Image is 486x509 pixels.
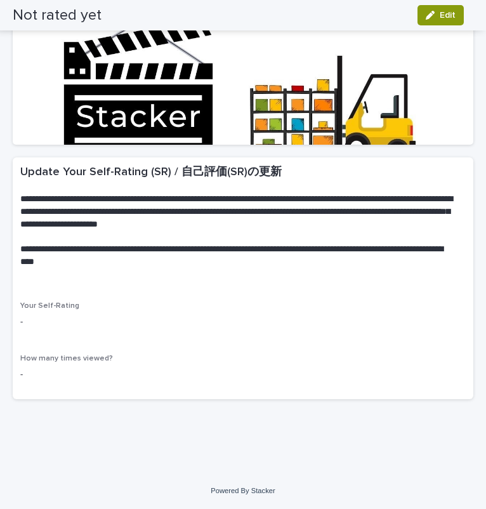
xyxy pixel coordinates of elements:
button: Edit [417,5,464,25]
span: How many times viewed? [20,355,113,362]
span: Your Self-Rating [20,302,79,310]
h2: Not rated yet [13,6,102,25]
a: Powered By Stacker [211,487,275,494]
span: Edit [440,11,456,20]
p: - [20,368,466,381]
h2: Update Your Self-Rating (SR) / 自己評価(SR)の更新 [20,165,282,180]
p: - [20,315,466,329]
